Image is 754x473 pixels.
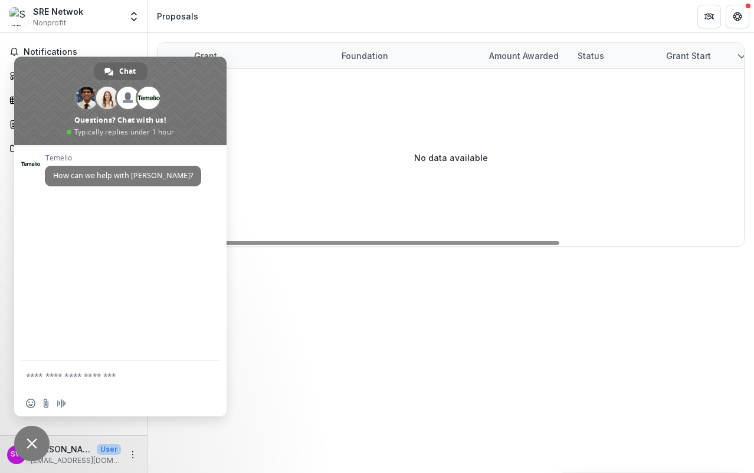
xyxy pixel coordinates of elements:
div: Status [571,43,659,68]
a: Proposals [5,114,142,134]
button: Notifications [5,42,142,61]
div: Grant [187,43,335,68]
button: Open entity switcher [126,5,142,28]
div: Grant start [659,43,748,68]
div: Foundation [335,50,395,62]
p: [EMAIL_ADDRESS][DOMAIN_NAME] [31,455,121,466]
span: Send a file [41,399,51,408]
div: Foundation [335,43,482,68]
button: Get Help [726,5,749,28]
div: Amount awarded [482,43,571,68]
div: Amount awarded [482,50,566,62]
span: How can we help with [PERSON_NAME]? [53,170,193,180]
div: SRE Netwok [33,5,83,18]
div: Proposals [157,10,198,22]
button: More [126,448,140,462]
span: Temelio [45,154,201,162]
a: Documents [5,139,142,158]
svg: sorted descending [737,51,746,61]
span: Nonprofit [33,18,66,28]
nav: breadcrumb [152,8,203,25]
img: SRE Netwok [9,7,28,26]
span: Audio message [57,399,66,408]
div: Shaina Wasserman [11,451,23,458]
div: Grant [187,50,224,62]
span: Insert an emoji [26,399,35,408]
p: No data available [414,152,488,164]
p: [PERSON_NAME] [31,443,92,455]
span: Notifications [24,47,137,57]
a: Chat [94,63,147,80]
span: Chat [119,63,136,80]
button: Partners [697,5,721,28]
p: User [97,444,121,455]
textarea: Compose your message... [26,361,191,390]
a: Tasks [5,90,142,110]
a: Close chat [14,426,50,461]
div: Grant start [659,50,718,62]
div: Status [571,50,611,62]
a: Dashboard [5,66,142,86]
